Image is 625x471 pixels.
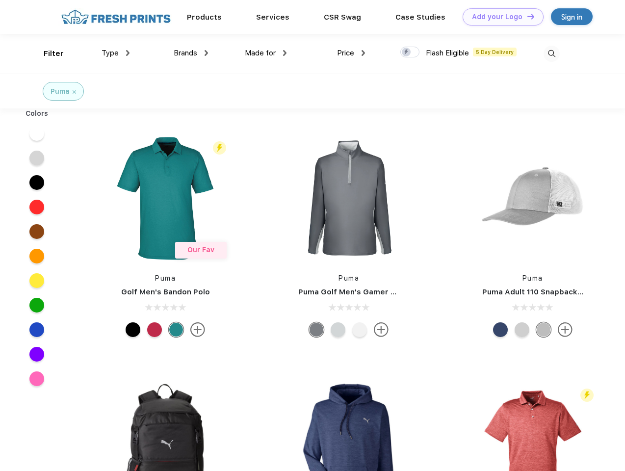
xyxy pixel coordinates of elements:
[331,322,345,337] div: High Rise
[298,288,453,296] a: Puma Golf Men's Gamer Golf Quarter-Zip
[472,13,522,21] div: Add your Logo
[205,50,208,56] img: dropdown.png
[473,48,517,56] span: 5 Day Delivery
[527,14,534,19] img: DT
[58,8,174,26] img: fo%20logo%202.webp
[51,86,70,97] div: Puma
[187,13,222,22] a: Products
[544,46,560,62] img: desktop_search.svg
[558,322,573,337] img: more.svg
[283,50,286,56] img: dropdown.png
[284,133,414,263] img: func=resize&h=266
[551,8,593,25] a: Sign in
[190,322,205,337] img: more.svg
[324,13,361,22] a: CSR Swag
[126,322,140,337] div: Puma Black
[126,50,130,56] img: dropdown.png
[102,49,119,57] span: Type
[174,49,197,57] span: Brands
[536,322,551,337] div: Quarry with Brt Whit
[426,49,469,57] span: Flash Eligible
[73,90,76,94] img: filter_cancel.svg
[147,322,162,337] div: Ski Patrol
[580,389,594,402] img: flash_active_toggle.svg
[468,133,598,263] img: func=resize&h=266
[187,246,214,254] span: Our Fav
[256,13,289,22] a: Services
[100,133,231,263] img: func=resize&h=266
[374,322,389,337] img: more.svg
[561,11,582,23] div: Sign in
[339,274,359,282] a: Puma
[121,288,210,296] a: Golf Men's Bandon Polo
[337,49,354,57] span: Price
[362,50,365,56] img: dropdown.png
[155,274,176,282] a: Puma
[309,322,324,337] div: Quiet Shade
[18,108,56,119] div: Colors
[522,274,543,282] a: Puma
[515,322,529,337] div: Quarry Brt Whit
[169,322,183,337] div: Green Lagoon
[213,141,226,155] img: flash_active_toggle.svg
[44,48,64,59] div: Filter
[493,322,508,337] div: Peacoat with Qut Shd
[352,322,367,337] div: Bright White
[245,49,276,57] span: Made for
